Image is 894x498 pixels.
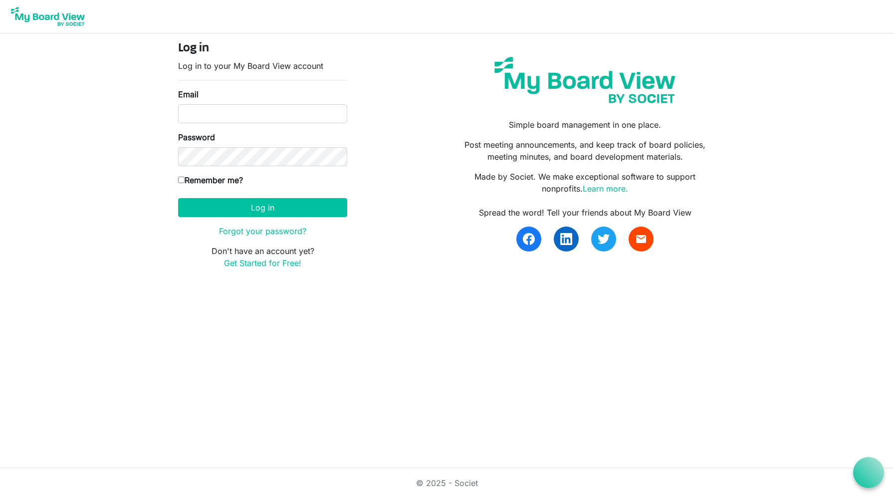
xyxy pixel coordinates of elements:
[635,233,647,245] span: email
[224,258,301,268] a: Get Started for Free!
[416,478,478,488] a: © 2025 - Societ
[560,233,572,245] img: linkedin.svg
[178,41,347,56] h4: Log in
[178,174,243,186] label: Remember me?
[178,131,215,143] label: Password
[598,233,610,245] img: twitter.svg
[454,171,716,195] p: Made by Societ. We make exceptional software to support nonprofits.
[8,4,88,29] img: My Board View Logo
[178,198,347,217] button: Log in
[178,177,185,183] input: Remember me?
[178,60,347,72] p: Log in to your My Board View account
[454,119,716,131] p: Simple board management in one place.
[523,233,535,245] img: facebook.svg
[487,49,683,111] img: my-board-view-societ.svg
[178,88,199,100] label: Email
[454,207,716,219] div: Spread the word! Tell your friends about My Board View
[583,184,628,194] a: Learn more.
[454,139,716,163] p: Post meeting announcements, and keep track of board policies, meeting minutes, and board developm...
[219,226,306,236] a: Forgot your password?
[629,227,654,251] a: email
[178,245,347,269] p: Don't have an account yet?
